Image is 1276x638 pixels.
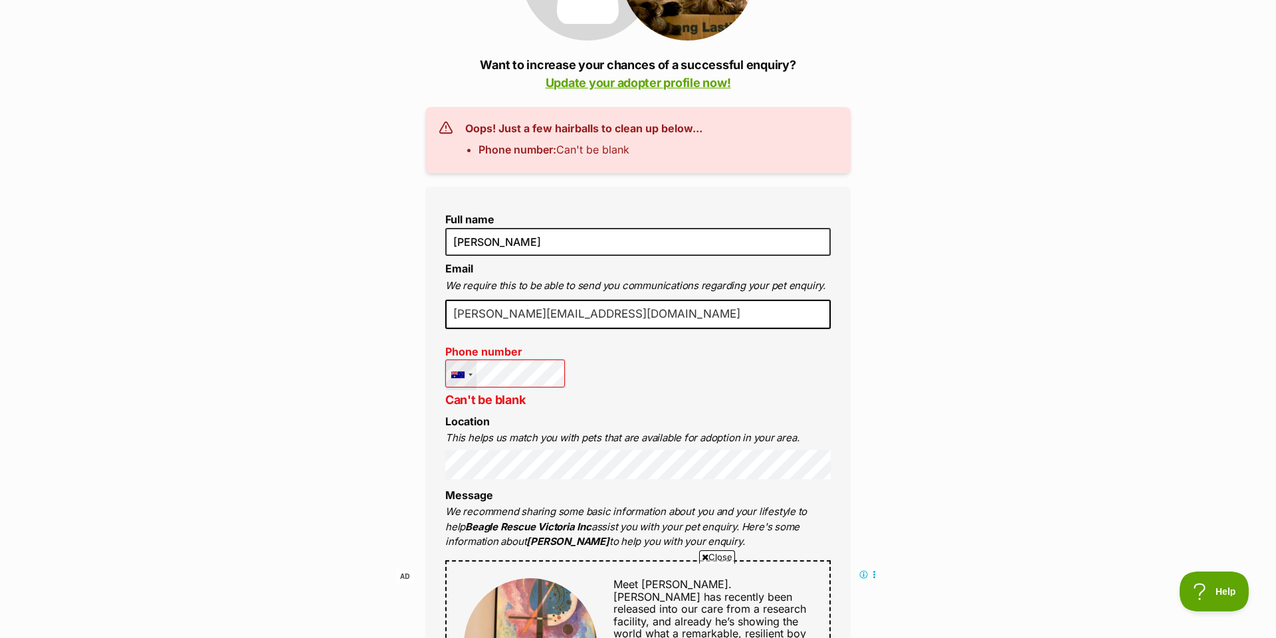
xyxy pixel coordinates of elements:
p: Can't be blank [445,391,565,409]
li: Can't be blank [478,142,702,158]
strong: [PERSON_NAME] [526,535,609,548]
span: AD [396,569,413,584]
label: Message [445,488,493,502]
input: E.g. Jimmy Chew [445,228,831,256]
h3: Oops! Just a few hairballs to clean up below... [465,120,702,136]
p: Want to increase your chances of a successful enquiry? [425,56,851,92]
label: Email [445,262,473,275]
a: Update your adopter profile now! [546,76,731,90]
iframe: Help Scout Beacon - Open [1180,572,1249,611]
strong: Beagle Rescue Victoria Inc [465,520,591,533]
strong: Phone number: [478,143,556,156]
label: Location [445,415,490,428]
p: We require this to be able to send you communications regarding your pet enquiry. [445,278,831,294]
p: We recommend sharing some basic information about you and your lifestyle to help assist you with ... [445,504,831,550]
label: Phone number [445,346,565,358]
p: This helps us match you with pets that are available for adoption in your area. [445,431,831,446]
div: Australia: +61 [446,360,477,390]
label: Full name [445,213,831,225]
span: Close [699,550,735,564]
